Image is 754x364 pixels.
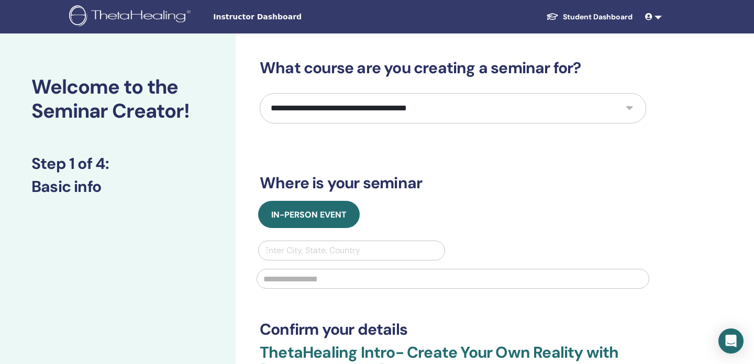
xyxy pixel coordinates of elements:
img: graduation-cap-white.svg [546,12,559,21]
h3: Where is your seminar [260,174,646,192]
h3: Step 1 of 4: [31,154,204,173]
button: In-Person Event [258,201,360,228]
div: Open Intercom Messenger [718,328,744,354]
h3: Confirm your details [260,320,646,339]
img: logo.png [69,5,194,29]
span: Instructor Dashboard [213,12,370,22]
h3: Basic info [31,177,204,196]
a: Student Dashboard [538,7,641,27]
h3: What course are you creating a seminar for? [260,59,646,77]
span: In-Person Event [271,209,347,220]
h2: Welcome to the Seminar Creator! [31,75,204,123]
